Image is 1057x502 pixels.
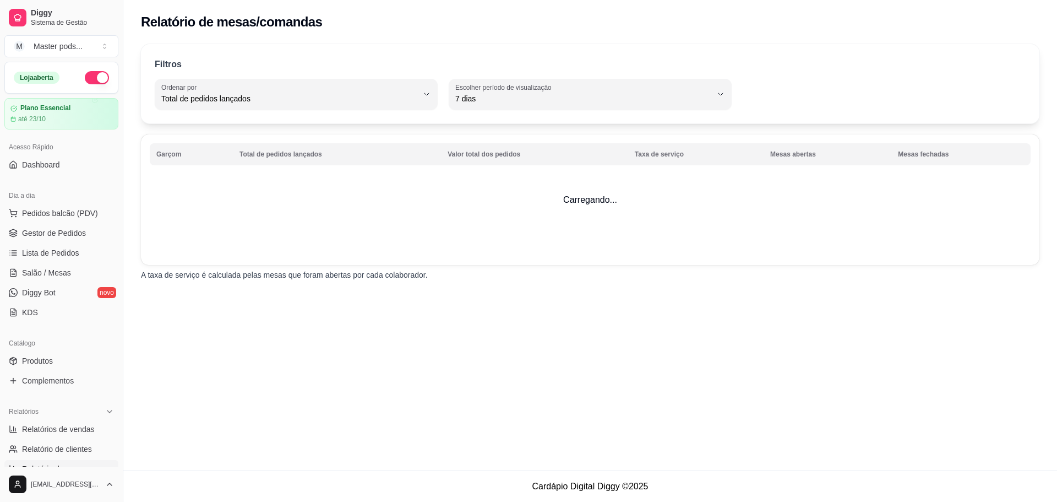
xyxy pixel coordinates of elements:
[22,444,92,455] span: Relatório de clientes
[4,372,118,390] a: Complementos
[34,41,83,52] div: Master pods ...
[9,407,39,416] span: Relatórios
[14,41,25,52] span: M
[4,264,118,282] a: Salão / Mesas
[455,93,712,104] span: 7 dias
[4,244,118,262] a: Lista de Pedidos
[22,228,86,239] span: Gestor de Pedidos
[4,471,118,498] button: [EMAIL_ADDRESS][DOMAIN_NAME]
[4,204,118,222] button: Pedidos balcão (PDV)
[141,269,1039,280] p: A taxa de serviço é calculada pelas mesas que foram abertas por cada colaborador.
[14,72,59,84] div: Loja aberta
[4,224,118,242] a: Gestor de Pedidos
[22,307,38,318] span: KDS
[4,4,118,31] a: DiggySistema de Gestão
[155,58,182,71] p: Filtros
[18,115,46,123] article: até 23/10
[31,8,114,18] span: Diggy
[161,93,418,104] span: Total de pedidos lançados
[155,79,438,110] button: Ordenar porTotal de pedidos lançados
[4,35,118,57] button: Select a team
[4,460,118,478] a: Relatório de mesas
[31,480,101,489] span: [EMAIL_ADDRESS][DOMAIN_NAME]
[22,375,74,386] span: Complementos
[161,83,200,92] label: Ordenar por
[22,355,53,366] span: Produtos
[4,304,118,321] a: KDS
[141,134,1039,265] td: Carregando...
[4,440,118,458] a: Relatório de clientes
[22,208,98,219] span: Pedidos balcão (PDV)
[4,352,118,370] a: Produtos
[22,463,89,474] span: Relatório de mesas
[85,71,109,84] button: Alterar Status
[455,83,555,92] label: Escolher período de visualização
[123,471,1057,502] footer: Cardápio Digital Diggy © 2025
[449,79,732,110] button: Escolher período de visualização7 dias
[4,420,118,438] a: Relatórios de vendas
[4,284,118,301] a: Diggy Botnovo
[4,334,118,352] div: Catálogo
[20,104,70,112] article: Plano Essencial
[22,247,79,258] span: Lista de Pedidos
[4,98,118,129] a: Plano Essencialaté 23/10
[4,187,118,204] div: Dia a dia
[141,13,322,31] h2: Relatório de mesas/comandas
[22,267,71,278] span: Salão / Mesas
[22,159,60,170] span: Dashboard
[4,156,118,174] a: Dashboard
[31,18,114,27] span: Sistema de Gestão
[22,287,56,298] span: Diggy Bot
[22,424,95,435] span: Relatórios de vendas
[4,138,118,156] div: Acesso Rápido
